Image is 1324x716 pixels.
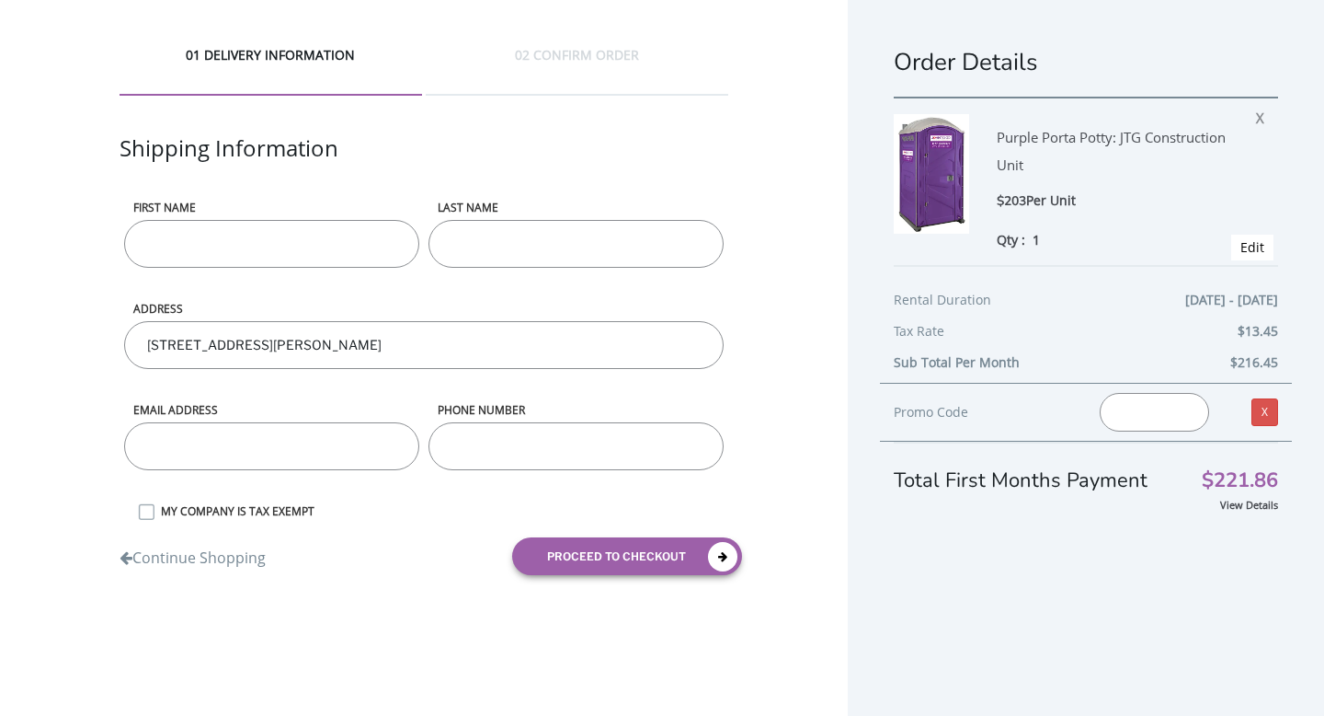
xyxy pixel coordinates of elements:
div: $203 [997,191,1231,212]
div: 02 CONFIRM ORDER [426,46,728,96]
div: Tax Rate [894,320,1278,352]
span: 1 [1033,231,1040,248]
h1: Order Details [894,46,1278,78]
span: X [1256,103,1273,127]
label: phone number [428,402,724,418]
div: Total First Months Payment [894,442,1278,495]
span: Per Unit [1026,191,1076,209]
label: First name [124,200,419,215]
div: Qty : [997,230,1231,249]
a: X [1251,398,1278,426]
span: $221.86 [1202,471,1278,491]
div: Rental Duration [894,289,1278,320]
span: $13.45 [1238,320,1278,342]
a: View Details [1220,498,1278,512]
div: 01 DELIVERY INFORMATION [120,46,422,96]
div: Promo Code [894,401,1072,423]
b: Sub Total Per Month [894,353,1020,371]
a: Edit [1240,238,1264,256]
label: LAST NAME [428,200,724,215]
div: Shipping Information [120,133,728,200]
label: Email address [124,402,419,418]
div: Purple Porta Potty: JTG Construction Unit [997,114,1231,191]
span: [DATE] - [DATE] [1185,289,1278,311]
b: $216.45 [1230,353,1278,371]
button: proceed to checkout [512,537,742,575]
a: Continue Shopping [120,538,266,569]
label: MY COMPANY IS TAX EXEMPT [152,503,728,519]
